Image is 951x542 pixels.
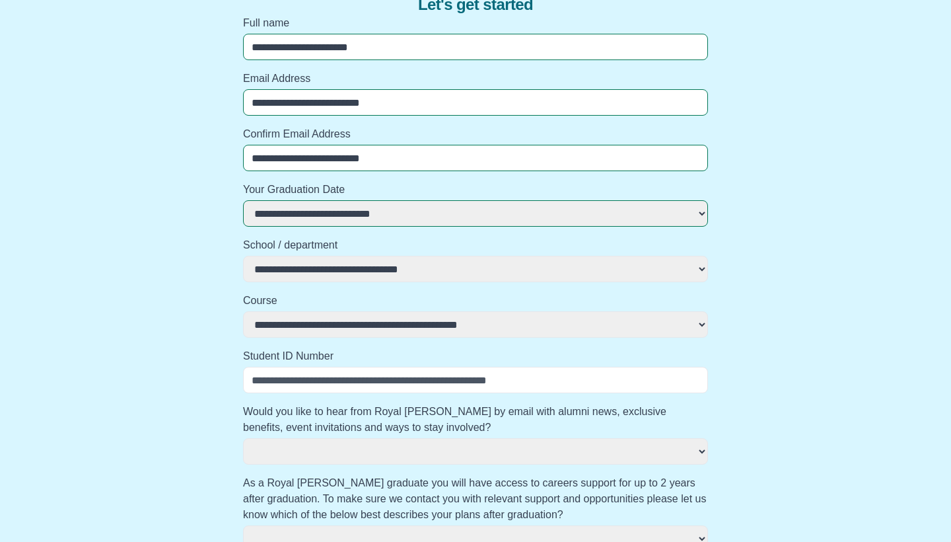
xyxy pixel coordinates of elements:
label: Email Address [243,71,708,87]
label: Your Graduation Date [243,182,708,198]
label: Would you like to hear from Royal [PERSON_NAME] by email with alumni news, exclusive benefits, ev... [243,404,708,436]
label: Student ID Number [243,348,708,364]
label: As a Royal [PERSON_NAME] graduate you will have access to careers support for up to 2 years after... [243,475,708,523]
label: School / department [243,237,708,253]
label: Confirm Email Address [243,126,708,142]
label: Full name [243,15,708,31]
label: Course [243,293,708,309]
